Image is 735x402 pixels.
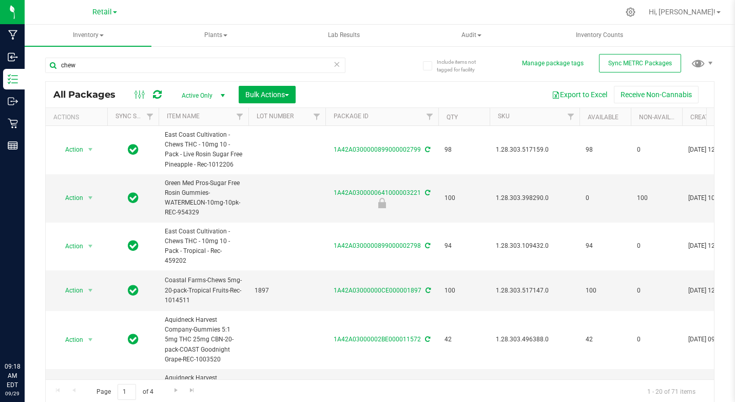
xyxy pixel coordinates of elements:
[239,86,296,103] button: Bulk Actions
[637,241,676,251] span: 0
[128,191,139,205] span: In Sync
[408,25,535,46] a: Audit
[56,239,84,253] span: Action
[165,276,242,305] span: Coastal Farms-Chews 5mg-20-pack-Tropical Fruits-Rec-1014511
[257,113,294,120] a: Lot Number
[165,227,242,266] span: East Coast Cultivation - Chews THC - 10mg 10 - Pack - Tropical - Rec-459202
[545,86,614,103] button: Export to Excel
[536,25,663,46] a: Inventory Counts
[614,86,699,103] button: Receive Non-Cannabis
[586,193,625,203] span: 0
[334,58,341,71] span: Clear
[334,336,421,343] a: 1A42A03000002BE000011572
[5,390,20,397] p: 09/29
[88,384,162,400] span: Page of 4
[56,333,84,347] span: Action
[128,332,139,346] span: In Sync
[84,239,97,253] span: select
[324,198,440,208] div: Newly Received
[84,283,97,298] span: select
[165,315,242,364] span: Aquidneck Harvest Company-Gummies 5:1 5mg THC 25mg CBN-20-pack-COAST Goodnight Grape-REC-1003520
[334,189,421,196] a: 1A42A0300000641000003221
[8,52,18,62] inline-svg: Inbound
[334,146,421,153] a: 1A42A0300000899000002799
[690,114,733,121] a: Created Date
[128,239,139,253] span: In Sync
[314,31,374,40] span: Lab Results
[152,25,279,46] a: Plants
[586,335,625,344] span: 42
[496,286,573,296] span: 1.28.303.517147.0
[92,8,112,16] span: Retail
[637,145,676,155] span: 0
[185,384,200,398] a: Go to the last page
[444,241,483,251] span: 94
[423,242,430,249] span: Sync from Compliance System
[8,118,18,129] inline-svg: Retail
[599,54,681,72] button: Sync METRC Packages
[334,113,369,120] a: Package ID
[53,114,103,121] div: Actions
[334,242,421,249] a: 1A42A0300000899000002798
[444,335,483,344] span: 42
[447,114,458,121] a: Qty
[496,335,573,344] span: 1.28.303.496388.0
[165,178,242,218] span: Green Med Pros-Sugar Free Rosin Gummies-WATERMELON-10mg-10pk-REC-954329
[168,384,183,398] a: Go to the next page
[245,90,289,99] span: Bulk Actions
[255,286,319,296] span: 1897
[444,145,483,155] span: 98
[423,189,430,196] span: Sync from Compliance System
[586,145,625,155] span: 98
[25,25,151,46] a: Inventory
[496,241,573,251] span: 1.28.303.109432.0
[118,384,136,400] input: 1
[56,191,84,205] span: Action
[5,362,20,390] p: 09:18 AM EDT
[8,140,18,151] inline-svg: Reports
[56,283,84,298] span: Action
[84,191,97,205] span: select
[586,286,625,296] span: 100
[424,287,431,294] span: Sync from Compliance System
[84,142,97,157] span: select
[608,60,672,67] span: Sync METRC Packages
[639,114,685,121] a: Non-Available
[409,25,534,46] span: Audit
[444,286,483,296] span: 100
[56,142,84,157] span: Action
[165,130,242,170] span: East Coast Cultivation - Chews THC - 10mg 10 - Pack - Live Rosin Sugar Free Pineapple - Rec-1012206
[423,146,430,153] span: Sync from Compliance System
[496,145,573,155] span: 1.28.303.517159.0
[8,30,18,40] inline-svg: Manufacturing
[637,286,676,296] span: 0
[421,108,438,125] a: Filter
[624,7,637,17] div: Manage settings
[437,58,488,74] span: Include items not tagged for facility
[637,193,676,203] span: 100
[522,59,584,68] button: Manage package tags
[128,283,139,298] span: In Sync
[588,114,618,121] a: Available
[496,193,573,203] span: 1.28.303.398290.0
[8,74,18,84] inline-svg: Inventory
[586,241,625,251] span: 94
[649,8,715,16] span: Hi, [PERSON_NAME]!
[280,25,407,46] a: Lab Results
[563,108,579,125] a: Filter
[444,193,483,203] span: 100
[115,113,155,120] a: Sync Status
[639,384,704,399] span: 1 - 20 of 71 items
[231,108,248,125] a: Filter
[637,335,676,344] span: 0
[84,333,97,347] span: select
[334,287,421,294] a: 1A42A03000000CE000001897
[128,142,139,157] span: In Sync
[8,96,18,106] inline-svg: Outbound
[423,336,430,343] span: Sync from Compliance System
[167,113,200,120] a: Item Name
[10,320,41,351] iframe: Resource center
[142,108,159,125] a: Filter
